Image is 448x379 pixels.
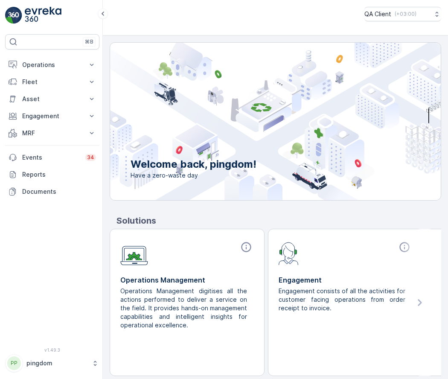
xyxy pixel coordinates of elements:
[131,171,256,180] span: Have a zero-waste day
[5,90,99,108] button: Asset
[26,359,87,367] p: pingdom
[72,43,441,200] img: city illustration
[22,153,80,162] p: Events
[120,287,247,329] p: Operations Management digitises all the actions performed to deliver a service on the field. It p...
[5,73,99,90] button: Fleet
[279,287,405,312] p: Engagement consists of all the activities for customer facing operations from order receipt to in...
[25,7,61,24] img: logo_light-DOdMpM7g.png
[5,125,99,142] button: MRF
[279,241,299,265] img: module-icon
[85,38,93,45] p: ⌘B
[87,154,94,161] p: 34
[395,11,416,17] p: ( +03:00 )
[5,183,99,200] a: Documents
[22,170,96,179] p: Reports
[364,10,391,18] p: QA Client
[131,157,256,171] p: Welcome back, pingdom!
[22,129,82,137] p: MRF
[364,7,441,21] button: QA Client(+03:00)
[5,56,99,73] button: Operations
[5,108,99,125] button: Engagement
[5,354,99,372] button: PPpingdom
[5,347,99,353] span: v 1.49.3
[22,78,82,86] p: Fleet
[120,275,254,285] p: Operations Management
[22,112,82,120] p: Engagement
[22,61,82,69] p: Operations
[5,166,99,183] a: Reports
[22,187,96,196] p: Documents
[120,241,148,265] img: module-icon
[22,95,82,103] p: Asset
[5,149,99,166] a: Events34
[116,214,441,227] p: Solutions
[7,356,21,370] div: PP
[5,7,22,24] img: logo
[279,275,412,285] p: Engagement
